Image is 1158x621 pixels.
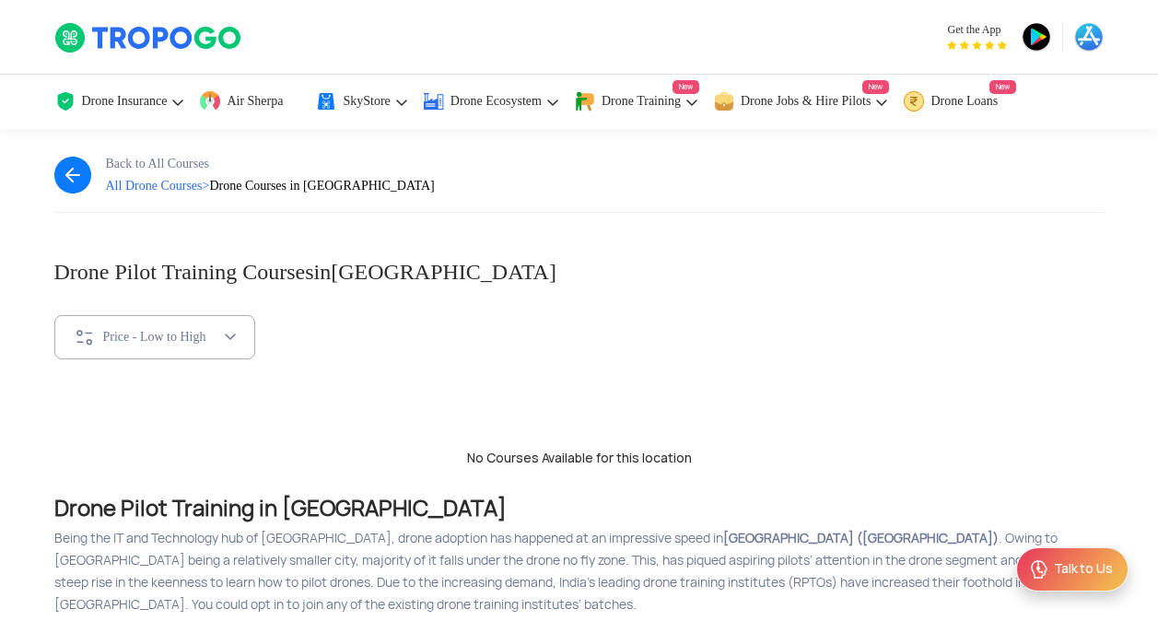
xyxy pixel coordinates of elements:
[199,75,301,129] a: Air Sherpa
[673,80,699,94] span: New
[54,315,255,359] button: Price - Low to High
[227,94,283,109] span: Air Sherpa
[343,94,390,109] span: SkyStore
[103,329,223,346] div: Price - Low to High
[574,75,699,129] a: Drone TrainingNew
[903,75,1016,129] a: Drone LoansNew
[947,22,1007,37] span: Get the App
[947,41,1007,50] img: App Raking
[423,75,560,129] a: Drone Ecosystem
[82,94,168,109] span: Drone Insurance
[1074,22,1104,52] img: ic_appstore.png
[203,179,210,193] span: >
[54,22,243,53] img: TropoGo Logo
[54,259,1105,286] h1: Drone Pilot Training Courses [GEOGRAPHIC_DATA]
[930,94,998,109] span: Drone Loans
[723,530,999,546] b: [GEOGRAPHIC_DATA] ([GEOGRAPHIC_DATA])
[315,75,408,129] a: SkyStore
[54,527,1105,615] div: Being the IT and Technology hub of [GEOGRAPHIC_DATA], drone adoption has happened at an impressiv...
[106,179,210,193] span: All Drone Courses
[741,94,871,109] span: Drone Jobs & Hire Pilots
[54,75,186,129] a: Drone Insurance
[1028,558,1050,580] img: ic_Support.svg
[1022,22,1051,52] img: ic_playstore.png
[450,94,542,109] span: Drone Ecosystem
[106,157,435,171] div: Back to All Courses
[713,75,890,129] a: Drone Jobs & Hire PilotsNew
[209,179,434,193] span: Drone Courses in [GEOGRAPHIC_DATA]
[602,94,681,109] span: Drone Training
[1054,560,1113,579] div: Talk to Us
[314,260,332,284] span: in
[54,498,1105,520] h2: Drone Pilot Training in [GEOGRAPHIC_DATA]
[862,80,889,94] span: New
[41,450,1118,468] div: No Courses Available for this location
[989,80,1016,94] span: New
